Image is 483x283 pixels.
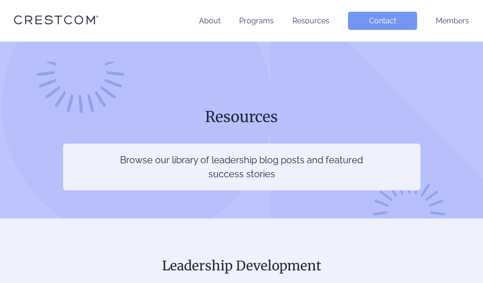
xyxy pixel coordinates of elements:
[14,256,469,276] h2: Leadership Development
[292,16,329,25] a: Resources
[120,153,364,181] p: Browse our library of leadership blog posts and featured success stories
[436,16,469,25] a: Members
[348,12,417,30] a: Contact
[239,16,274,25] a: Programs
[199,16,220,25] a: About
[63,107,420,127] h1: Resources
